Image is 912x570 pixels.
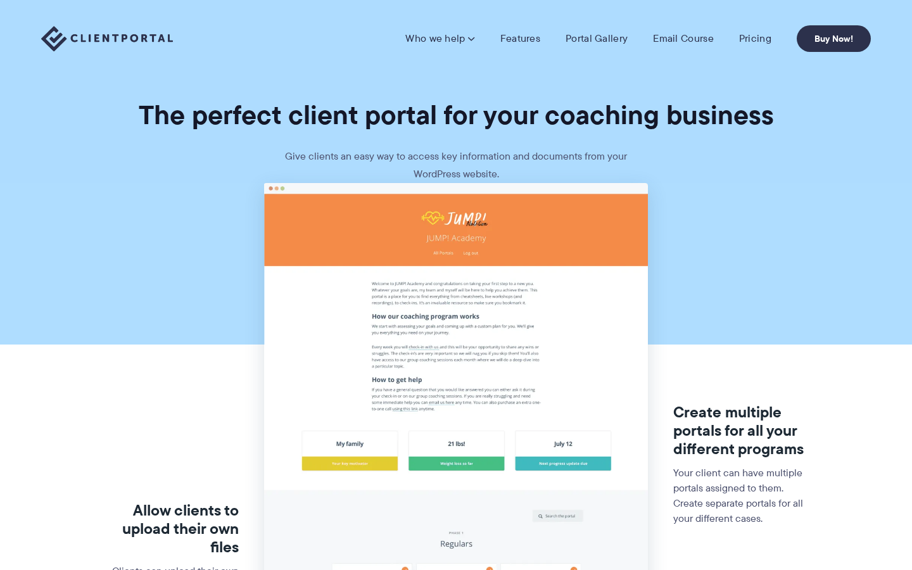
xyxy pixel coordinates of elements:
[566,32,628,45] a: Portal Gallery
[653,32,714,45] a: Email Course
[673,403,812,458] h3: Create multiple portals for all your different programs
[101,502,239,556] h3: Allow clients to upload their own files
[797,25,871,52] a: Buy Now!
[500,32,540,45] a: Features
[739,32,771,45] a: Pricing
[405,32,474,45] a: Who we help
[266,148,646,183] p: Give clients an easy way to access key information and documents from your WordPress website.
[673,465,812,526] p: Your client can have multiple portals assigned to them. Create separate portals for all your diff...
